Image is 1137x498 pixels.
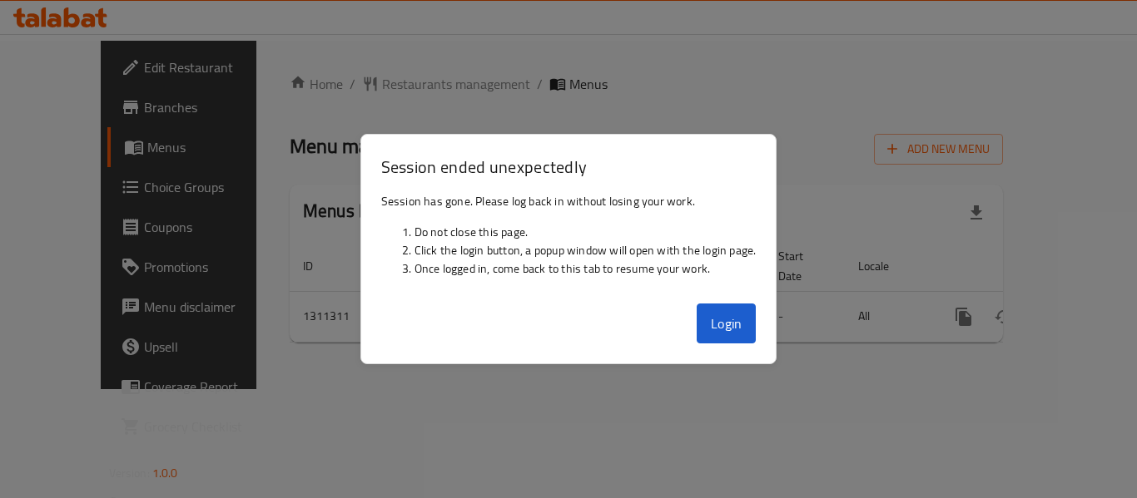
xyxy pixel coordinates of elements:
li: Once logged in, come back to this tab to resume your work. [415,259,757,278]
li: Do not close this page. [415,223,757,241]
li: Click the login button, a popup window will open with the login page. [415,241,757,259]
button: Login [697,303,757,343]
div: Session has gone. Please log back in without losing your work. [361,185,777,297]
h3: Session ended unexpectedly [381,155,757,179]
